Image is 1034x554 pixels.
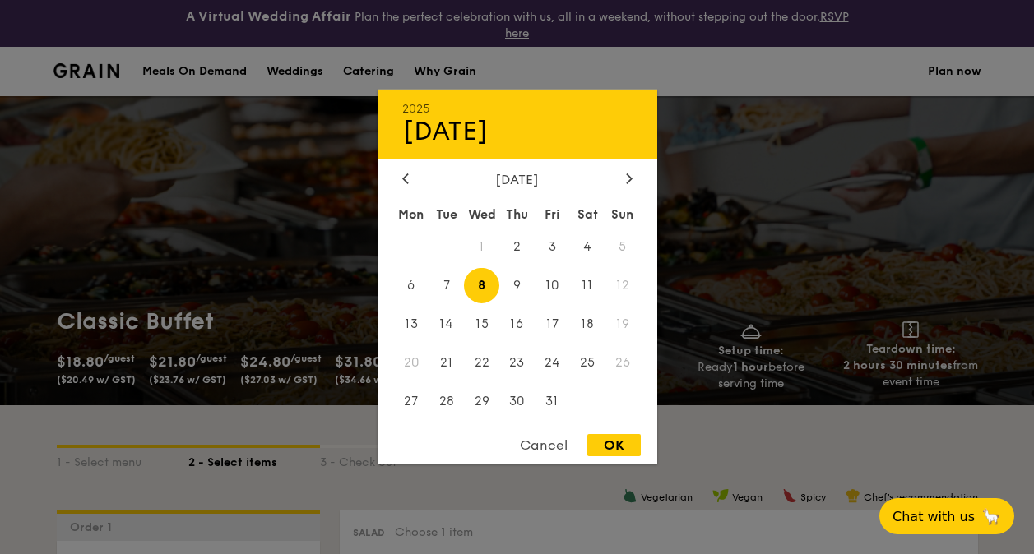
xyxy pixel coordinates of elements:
[570,307,605,342] span: 18
[464,344,499,380] span: 22
[499,307,535,342] span: 16
[429,344,464,380] span: 21
[535,383,570,418] span: 31
[605,268,641,303] span: 12
[535,229,570,265] span: 3
[535,307,570,342] span: 17
[535,268,570,303] span: 10
[464,307,499,342] span: 15
[570,268,605,303] span: 11
[464,268,499,303] span: 8
[587,434,641,456] div: OK
[499,229,535,265] span: 2
[429,307,464,342] span: 14
[402,172,633,187] div: [DATE]
[402,102,633,116] div: 2025
[402,116,633,147] div: [DATE]
[605,229,641,265] span: 5
[893,509,975,524] span: Chat with us
[605,344,641,380] span: 26
[535,344,570,380] span: 24
[879,498,1014,534] button: Chat with us🦙
[394,200,429,229] div: Mon
[499,200,535,229] div: Thu
[605,307,641,342] span: 19
[570,344,605,380] span: 25
[503,434,584,456] div: Cancel
[429,383,464,418] span: 28
[570,229,605,265] span: 4
[394,344,429,380] span: 20
[464,229,499,265] span: 1
[570,200,605,229] div: Sat
[535,200,570,229] div: Fri
[464,383,499,418] span: 29
[429,268,464,303] span: 7
[394,268,429,303] span: 6
[464,200,499,229] div: Wed
[394,307,429,342] span: 13
[499,383,535,418] span: 30
[605,200,641,229] div: Sun
[981,507,1001,526] span: 🦙
[429,200,464,229] div: Tue
[499,268,535,303] span: 9
[499,344,535,380] span: 23
[394,383,429,418] span: 27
